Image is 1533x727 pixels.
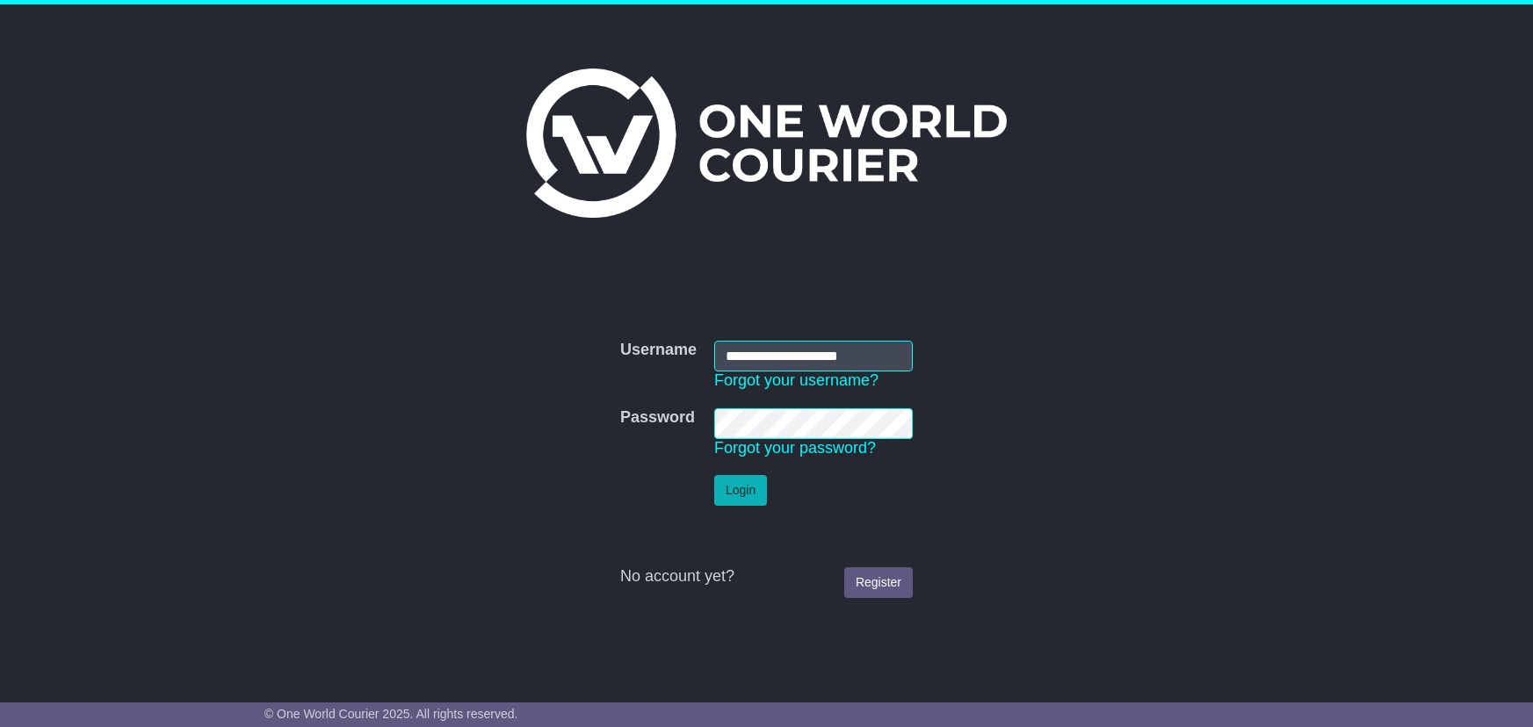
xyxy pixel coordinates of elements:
[714,439,876,457] a: Forgot your password?
[714,475,767,506] button: Login
[620,408,695,428] label: Password
[714,371,879,389] a: Forgot your username?
[526,68,1006,218] img: One World
[844,567,913,598] a: Register
[620,341,697,360] label: Username
[620,567,913,587] div: No account yet?
[264,707,518,721] span: © One World Courier 2025. All rights reserved.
